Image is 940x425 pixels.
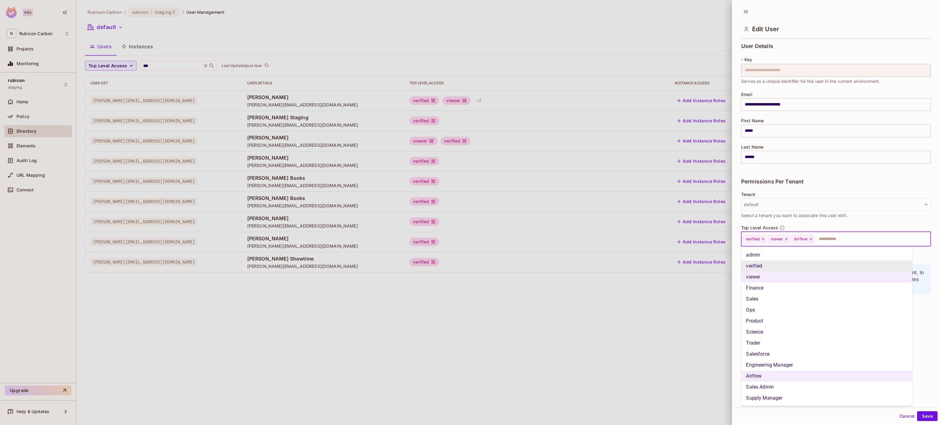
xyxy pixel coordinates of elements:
[741,192,755,197] span: Tenant
[741,179,804,185] span: Permissions Per Tenant
[741,283,912,294] li: Finance
[741,43,773,49] span: User Details
[741,198,931,211] button: default
[741,382,912,393] li: Sales Admin
[741,294,912,305] li: Sales
[741,225,778,230] span: Top Level Access
[741,316,912,327] li: Product
[741,261,912,272] li: verified
[741,78,880,85] span: Serves as a unique identifier for the user in the current environment.
[741,249,912,261] li: admin
[752,25,779,33] span: Edit User
[741,272,912,283] li: viewer
[768,235,790,244] div: viewer
[743,235,767,244] div: verified
[741,393,912,404] li: Supply Manager
[746,237,760,242] span: verified
[927,238,929,239] button: Close
[741,305,912,316] li: Ops
[741,327,912,338] li: Science
[741,371,912,382] li: Airflow
[744,57,752,62] span: Key
[741,118,764,123] span: First Name
[794,237,808,242] span: Airflow
[741,360,912,371] li: Engineering Manager
[741,349,912,360] li: Salesforce
[771,237,783,242] span: viewer
[791,235,815,244] div: Airflow
[897,411,917,421] button: Cancel
[741,145,763,150] span: Last Name
[741,212,848,219] span: Select a tenant you want to associate this user with.
[741,338,912,349] li: Trader
[917,411,938,421] button: Save
[741,92,752,97] span: Email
